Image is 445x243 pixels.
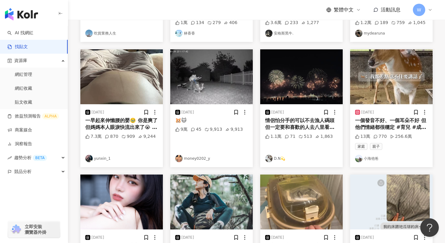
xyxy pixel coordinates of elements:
a: KOL Avatarmoney0202_y [175,155,248,162]
div: 1,863 [315,134,333,140]
div: [DATE] [91,110,104,115]
div: 770 [373,134,387,140]
div: [DATE] [361,110,374,115]
img: chrome extension [10,224,22,234]
img: KOL Avatar [85,30,93,37]
div: 9萬 [175,126,188,133]
a: 洞察報告 [7,141,32,147]
div: 13萬 [355,134,370,140]
div: 🐹🐱 [175,117,248,124]
span: 親子 [370,143,382,150]
a: chrome extension立即安裝 瀏覽器外掛 [8,221,60,238]
a: 貼文收藏 [15,99,32,105]
div: 279 [207,20,221,26]
span: rise [7,156,12,160]
img: post-image [80,49,163,104]
img: KOL Avatar [85,155,93,162]
img: post-image [350,49,433,104]
div: 1,045 [408,20,426,26]
img: post-image [80,175,163,229]
div: 45 [191,126,201,133]
img: post-image [170,49,253,104]
span: 繁體中文 [334,6,354,13]
a: 找貼文 [7,44,28,50]
div: 9,913 [225,126,243,133]
a: 網紅收藏 [15,85,32,92]
img: KOL Avatar [355,155,362,162]
div: [DATE] [361,235,374,240]
div: 870 [105,134,118,140]
img: post-image [260,175,343,229]
div: 一個發音不好、一個耳朵不好 但他們情緒都很穩定 #育兒 #成長紀錄 #情緒穩定 [355,117,428,131]
span: W [417,6,421,13]
span: 競品分析 [14,165,32,179]
span: 立即安裝 瀏覽器外掛 [25,224,46,235]
div: 9,244 [138,134,156,140]
div: 9,913 [205,126,222,133]
img: KOL Avatar [265,155,273,162]
a: KOL AvatarD.N💫 [265,155,338,162]
div: [DATE] [181,235,194,240]
div: 1.2萬 [355,20,371,26]
div: 134 [191,20,204,26]
div: 3.6萬 [265,20,282,26]
div: 513 [299,134,312,140]
img: KOL Avatar [175,30,183,37]
a: KOL Avatar安格斯黑牛. [265,30,338,37]
div: 一早起來伸懶腰的嬰🥹 你是爽了 但媽媽本人眼淚快流出來了😭 不過很可愛沒錯 [85,117,158,131]
div: 256.6萬 [390,134,412,140]
a: KOL Avatar小海他爸 [355,155,428,162]
div: 909 [121,134,135,140]
div: [DATE] [271,110,284,115]
div: [DATE] [181,110,194,115]
a: 效益預測報告ALPHA [7,113,59,119]
div: 情侶怕分手的可以不去漁人碼頭 但一定要和喜歡的人去八里看煙火 [265,117,338,131]
iframe: Help Scout Beacon - Open [420,218,439,237]
a: KOL Avatarmydearuna [355,30,428,37]
a: KOL Avatar吃貨業務人生 [85,30,158,37]
span: 資源庫 [14,54,27,68]
span: 活動訊息 [381,7,400,13]
div: 1萬 [175,20,188,26]
img: KOL Avatar [175,155,183,162]
div: 1.1萬 [265,134,282,140]
div: 7.3萬 [85,134,102,140]
div: [DATE] [91,235,104,240]
img: post-image [170,175,253,229]
a: KOL Avataryunxin_1 [85,155,158,162]
span: 家庭 [355,143,367,150]
img: post-image [260,49,343,104]
img: logo [5,8,38,20]
a: 網紅管理 [15,72,32,78]
div: 759 [391,20,405,26]
div: [DATE] [271,235,284,240]
img: post-image [350,175,433,229]
a: searchAI 找網紅 [7,30,33,36]
a: KOL Avatar林香香 [175,30,248,37]
div: 406 [224,20,237,26]
div: 189 [375,20,388,26]
img: KOL Avatar [355,30,362,37]
div: 233 [285,20,298,26]
span: 趨勢分析 [14,151,47,165]
img: KOL Avatar [265,30,273,37]
div: BETA [33,155,47,161]
a: 商案媒合 [7,127,32,133]
div: 71 [285,134,295,140]
div: 1,277 [301,20,319,26]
